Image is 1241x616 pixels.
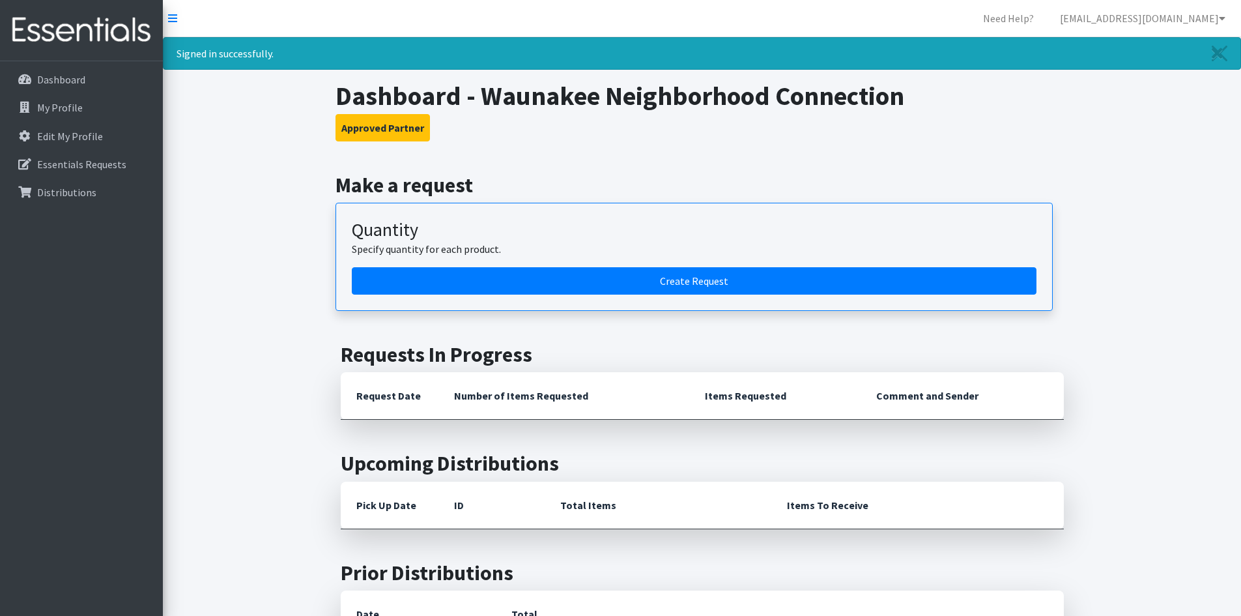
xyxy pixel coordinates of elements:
[5,151,158,177] a: Essentials Requests
[5,179,158,205] a: Distributions
[335,114,430,141] button: Approved Partner
[973,5,1044,31] a: Need Help?
[771,482,1064,529] th: Items To Receive
[352,241,1036,257] p: Specify quantity for each product.
[5,95,158,121] a: My Profile
[37,186,96,199] p: Distributions
[37,73,85,86] p: Dashboard
[341,342,1064,367] h2: Requests In Progress
[5,66,158,93] a: Dashboard
[5,8,158,52] img: HumanEssentials
[352,219,1036,241] h3: Quantity
[37,130,103,143] p: Edit My Profile
[341,451,1064,476] h2: Upcoming Distributions
[163,37,1241,70] div: Signed in successfully.
[352,267,1036,295] a: Create a request by quantity
[689,372,861,420] th: Items Requested
[341,482,438,529] th: Pick Up Date
[341,561,1064,585] h2: Prior Distributions
[438,482,545,529] th: ID
[341,372,438,420] th: Request Date
[37,158,126,171] p: Essentials Requests
[438,372,690,420] th: Number of Items Requested
[545,482,771,529] th: Total Items
[335,173,1068,198] h2: Make a request
[1049,5,1236,31] a: [EMAIL_ADDRESS][DOMAIN_NAME]
[5,123,158,149] a: Edit My Profile
[1199,38,1240,69] a: Close
[335,80,1068,111] h1: Dashboard - Waunakee Neighborhood Connection
[861,372,1063,420] th: Comment and Sender
[37,101,83,114] p: My Profile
